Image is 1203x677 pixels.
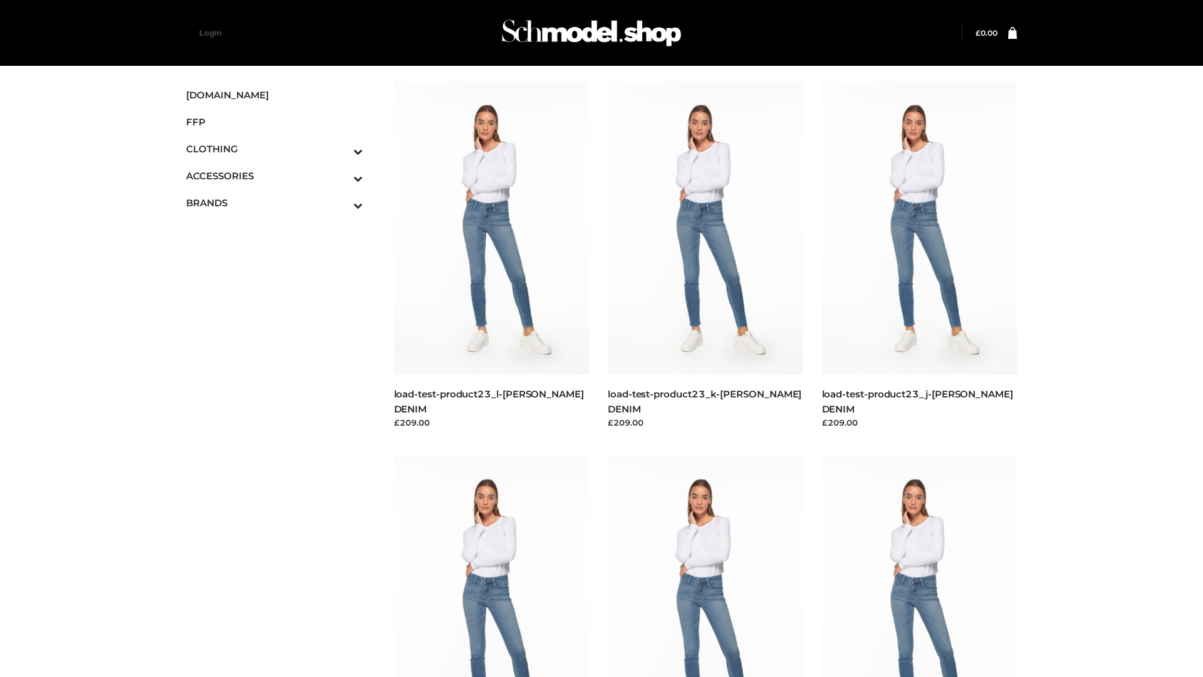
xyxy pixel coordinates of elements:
a: BRANDSToggle Submenu [186,189,363,216]
button: Toggle Submenu [319,162,363,189]
span: ACCESSORIES [186,169,363,183]
a: £0.00 [976,28,997,38]
a: [DOMAIN_NAME] [186,81,363,108]
span: BRANDS [186,196,363,210]
span: FFP [186,115,363,129]
a: FFP [186,108,363,135]
bdi: 0.00 [976,28,997,38]
div: £209.00 [394,416,590,429]
span: £ [976,28,981,38]
button: Toggle Submenu [319,135,363,162]
button: Toggle Submenu [319,189,363,216]
img: Schmodel Admin 964 [497,8,685,58]
a: load-test-product23_j-[PERSON_NAME] DENIM [822,388,1013,414]
span: [DOMAIN_NAME] [186,88,363,102]
div: £209.00 [822,416,1018,429]
a: CLOTHINGToggle Submenu [186,135,363,162]
a: load-test-product23_l-[PERSON_NAME] DENIM [394,388,584,414]
a: load-test-product23_k-[PERSON_NAME] DENIM [608,388,801,414]
a: Login [199,28,221,38]
a: ACCESSORIESToggle Submenu [186,162,363,189]
span: CLOTHING [186,142,363,156]
div: £209.00 [608,416,803,429]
